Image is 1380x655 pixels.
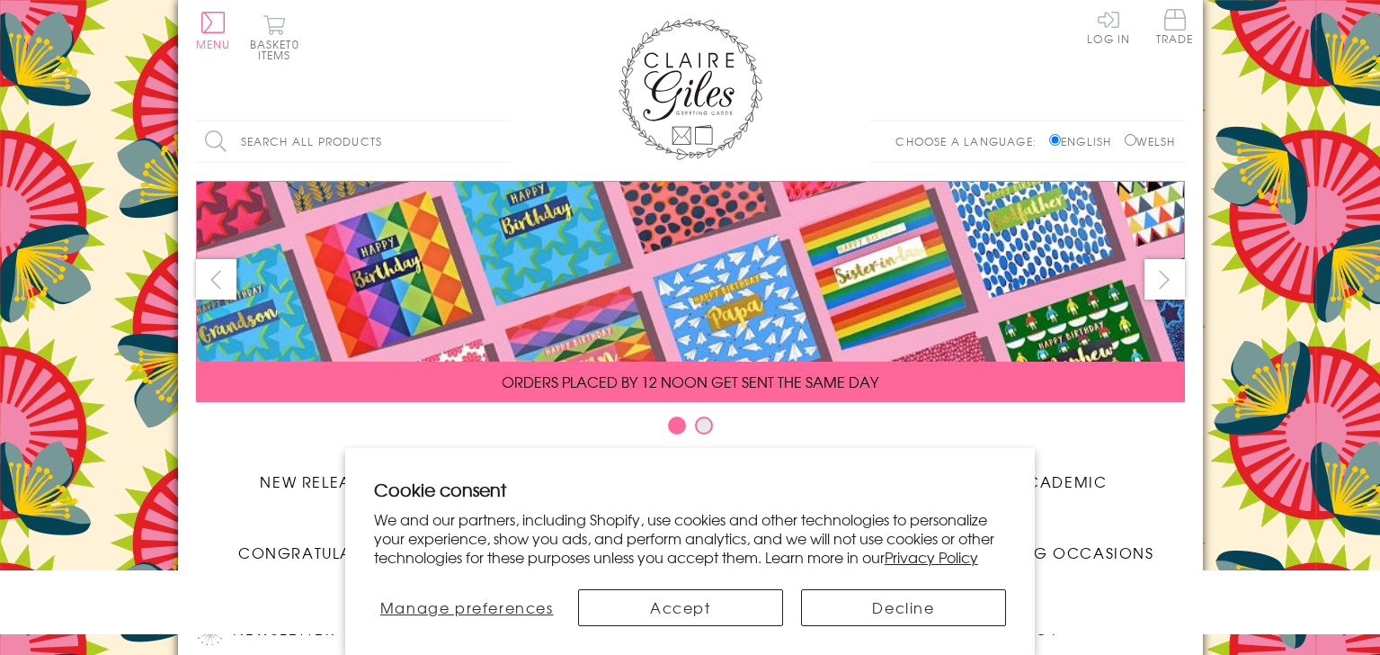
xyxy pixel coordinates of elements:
span: 0 items [258,36,299,63]
input: Search all products [196,121,511,162]
label: Welsh [1125,133,1176,149]
input: Welsh [1125,134,1136,146]
h2: Cookie consent [374,477,1007,502]
button: Accept [578,589,783,626]
div: Carousel Pagination [196,416,1185,444]
button: prev [196,259,236,300]
span: Manage preferences [380,597,554,618]
button: Carousel Page 1 (Current Slide) [668,417,686,435]
a: Trade [1156,9,1194,48]
a: Wedding Occasions [938,528,1185,563]
button: Basket0 items [250,14,299,60]
span: Academic [1015,471,1108,492]
span: ORDERS PLACED BY 12 NOON GET SENT THE SAME DAY [502,371,878,392]
a: New Releases [196,457,443,492]
a: Privacy Policy [885,546,978,568]
p: Choose a language: [895,133,1046,149]
button: Decline [801,589,1006,626]
button: Manage preferences [374,589,560,626]
label: English [1049,133,1120,149]
img: Claire Giles Greetings Cards [619,18,762,160]
a: Academic [938,457,1185,492]
button: Menu [196,12,231,49]
a: Congratulations [196,528,443,563]
a: Log In [1087,9,1130,44]
input: English [1049,134,1061,146]
span: Congratulations [238,542,400,563]
span: New Releases [260,471,378,492]
button: Carousel Page 2 [695,417,713,435]
input: Search [493,121,511,162]
button: next [1144,259,1185,300]
span: Trade [1156,9,1194,44]
span: Wedding Occasions [967,542,1153,563]
span: Menu [196,36,231,52]
p: We and our partners, including Shopify, use cookies and other technologies to personalize your ex... [374,510,1007,566]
